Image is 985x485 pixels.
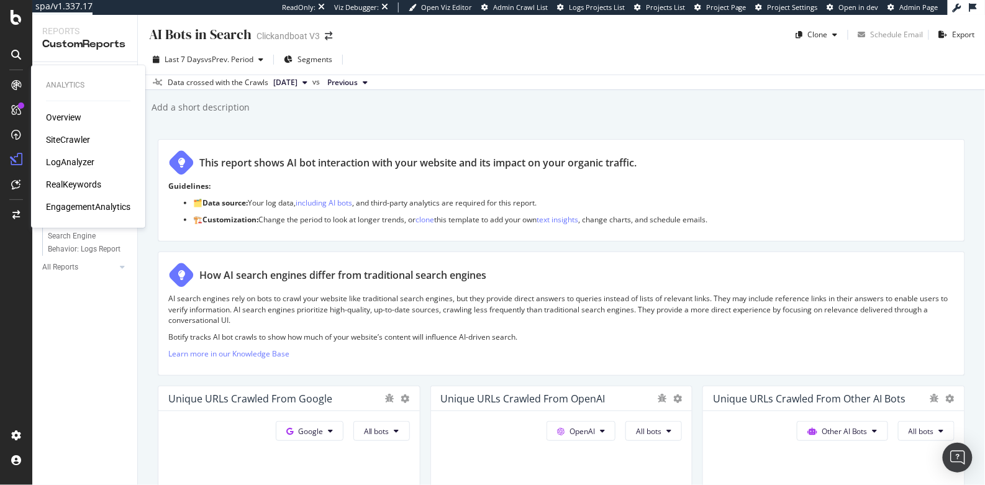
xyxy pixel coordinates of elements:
[557,2,625,12] a: Logs Projects List
[570,426,595,437] span: OpenAI
[537,214,578,225] a: text insights
[199,156,637,170] div: This report shows AI bot interaction with your website and its impact on your organic traffic.
[46,201,130,213] a: EngagementAnalytics
[569,2,625,12] span: Logs Projects List
[657,394,667,402] div: bug
[625,421,682,441] button: All bots
[364,426,389,437] span: All bots
[930,394,940,402] div: bug
[888,2,938,12] a: Admin Page
[441,392,606,405] div: Unique URLs Crawled from OpenAI
[713,392,906,405] div: Unique URLs Crawled from Other AI Bots
[168,77,268,88] div: Data crossed with the Crawls
[279,50,337,70] button: Segments
[276,421,343,441] button: Google
[934,25,975,45] button: Export
[547,421,615,441] button: OpenAI
[827,2,879,12] a: Open in dev
[909,426,934,437] span: All bots
[409,2,472,12] a: Open Viz Editor
[900,2,938,12] span: Admin Page
[327,77,358,88] span: Previous
[839,2,879,12] span: Open in dev
[636,426,661,437] span: All bots
[706,2,747,12] span: Project Page
[296,197,352,208] a: including AI bots
[298,426,323,437] span: Google
[797,421,888,441] button: Other AI Bots
[202,214,258,225] strong: Customization:
[42,261,116,274] a: All Reports
[646,2,685,12] span: Projects List
[322,75,373,90] button: Previous
[694,2,747,12] a: Project Page
[193,214,955,225] p: 🏗️ Change the period to look at longer trends, or this template to add your own , change charts, ...
[48,230,129,256] a: Search Engine Behavior: Logs Report
[297,54,332,65] span: Segments
[943,443,973,473] div: Open Intercom Messenger
[46,111,81,124] a: Overview
[768,2,818,12] span: Project Settings
[204,54,253,65] span: vs Prev. Period
[421,2,472,12] span: Open Viz Editor
[898,421,955,441] button: All bots
[158,252,965,376] div: How AI search engines differ from traditional search enginesAI search engines rely on bots to cra...
[385,394,395,402] div: bug
[158,139,965,242] div: This report shows AI bot interaction with your website and its impact on your organic traffic.Gui...
[871,29,924,40] div: Schedule Email
[202,197,248,208] strong: Data source:
[822,426,868,437] span: Other AI Bots
[168,348,289,359] a: Learn more in our Knowledge Base
[168,181,211,191] strong: Guidelines:
[282,2,315,12] div: ReadOnly:
[756,2,818,12] a: Project Settings
[353,421,410,441] button: All bots
[168,293,955,325] p: AI search engines rely on bots to crawl your website like traditional search engines, but they pr...
[193,197,955,208] p: 🗂️ Your log data, , and third-party analytics are required for this report.
[273,77,297,88] span: 2025 Sep. 7th
[165,54,204,65] span: Last 7 Days
[481,2,548,12] a: Admin Crawl List
[46,178,101,191] a: RealKeywords
[256,30,320,42] div: Clickandboat V3
[493,2,548,12] span: Admin Crawl List
[168,392,332,405] div: Unique URLs Crawled from Google
[791,25,843,45] button: Clone
[325,32,332,40] div: arrow-right-arrow-left
[268,75,312,90] button: [DATE]
[42,25,127,37] div: Reports
[42,261,78,274] div: All Reports
[334,2,379,12] div: Viz Debugger:
[634,2,685,12] a: Projects List
[415,214,434,225] a: clone
[853,25,924,45] button: Schedule Email
[148,25,252,44] div: AI Bots in Search
[808,29,828,40] div: Clone
[148,50,268,70] button: Last 7 DaysvsPrev. Period
[199,268,486,283] div: How AI search engines differ from traditional search engines
[48,230,121,256] div: Search Engine Behavior: Logs Report
[150,101,250,114] div: Add a short description
[953,29,975,40] div: Export
[312,76,322,88] span: vs
[168,332,955,342] p: Botify tracks AI bot crawls to show how much of your website’s content will influence AI-driven s...
[46,80,130,91] div: Analytics
[46,156,94,168] a: LogAnalyzer
[46,134,90,146] a: SiteCrawler
[42,37,127,52] div: CustomReports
